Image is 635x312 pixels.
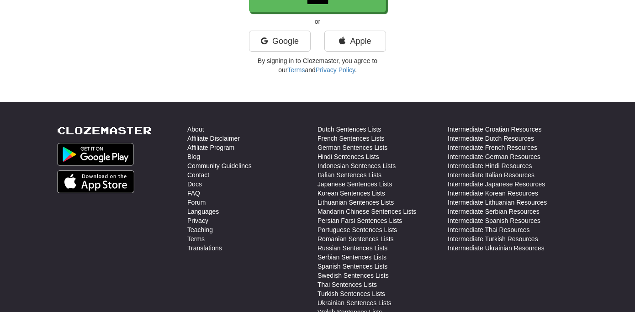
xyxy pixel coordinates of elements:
a: Persian Farsi Sentences Lists [317,216,402,225]
a: French Sentences Lists [317,134,384,143]
a: Dutch Sentences Lists [317,125,381,134]
a: Intermediate Japanese Resources [448,180,545,189]
a: Intermediate Lithuanian Resources [448,198,547,207]
a: Languages [187,207,219,216]
a: Contact [187,170,209,180]
a: FAQ [187,189,200,198]
a: Community Guidelines [187,161,252,170]
a: Intermediate French Resources [448,143,537,152]
img: Get it on Google Play [57,143,134,166]
a: Thai Sentences Lists [317,280,377,289]
a: Docs [187,180,202,189]
a: Intermediate Korean Resources [448,189,538,198]
a: Serbian Sentences Lists [317,253,386,262]
a: Intermediate Ukrainian Resources [448,243,545,253]
a: Indonesian Sentences Lists [317,161,396,170]
a: Swedish Sentences Lists [317,271,389,280]
a: Ukrainian Sentences Lists [317,298,392,307]
a: Affiliate Disclaimer [187,134,240,143]
a: Translations [187,243,222,253]
a: Mandarin Chinese Sentences Lists [317,207,416,216]
a: Privacy Policy [316,66,355,74]
a: Apple [324,31,386,52]
a: Italian Sentences Lists [317,170,381,180]
a: Intermediate Italian Resources [448,170,534,180]
p: or [249,17,386,26]
p: By signing in to Clozemaster, you agree to our and . [249,56,386,74]
a: Privacy [187,216,208,225]
a: Intermediate German Resources [448,152,540,161]
a: Portuguese Sentences Lists [317,225,397,234]
a: Intermediate Spanish Resources [448,216,540,225]
a: Intermediate Turkish Resources [448,234,538,243]
a: Turkish Sentences Lists [317,289,385,298]
a: Hindi Sentences Lists [317,152,379,161]
a: Intermediate Hindi Resources [448,161,532,170]
a: Forum [187,198,206,207]
a: Intermediate Croatian Resources [448,125,541,134]
a: Intermediate Thai Resources [448,225,530,234]
a: Japanese Sentences Lists [317,180,392,189]
a: Lithuanian Sentences Lists [317,198,394,207]
a: Teaching [187,225,213,234]
a: Intermediate Dutch Resources [448,134,534,143]
a: Blog [187,152,200,161]
a: Romanian Sentences Lists [317,234,394,243]
a: Affiliate Program [187,143,234,152]
a: Terms [187,234,205,243]
a: Google [249,31,311,52]
a: Terms [287,66,305,74]
a: Russian Sentences Lists [317,243,387,253]
a: Spanish Sentences Lists [317,262,387,271]
a: Korean Sentences Lists [317,189,385,198]
a: German Sentences Lists [317,143,387,152]
a: Clozemaster [57,125,152,136]
img: Get it on App Store [57,170,134,193]
a: Intermediate Serbian Resources [448,207,540,216]
a: About [187,125,204,134]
